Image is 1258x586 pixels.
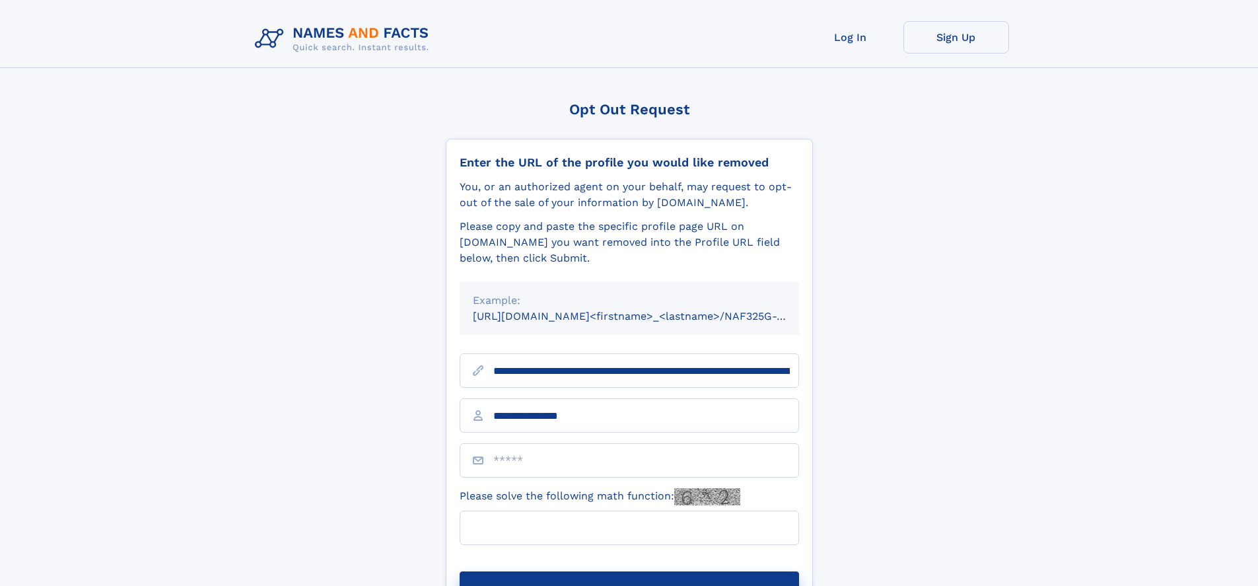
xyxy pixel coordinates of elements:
div: Opt Out Request [446,101,813,118]
div: Example: [473,293,786,309]
img: Logo Names and Facts [250,21,440,57]
a: Log In [798,21,903,54]
small: [URL][DOMAIN_NAME]<firstname>_<lastname>/NAF325G-xxxxxxxx [473,310,824,322]
a: Sign Up [903,21,1009,54]
div: Please copy and paste the specific profile page URL on [DOMAIN_NAME] you want removed into the Pr... [460,219,799,266]
div: You, or an authorized agent on your behalf, may request to opt-out of the sale of your informatio... [460,179,799,211]
label: Please solve the following math function: [460,488,740,505]
div: Enter the URL of the profile you would like removed [460,155,799,170]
